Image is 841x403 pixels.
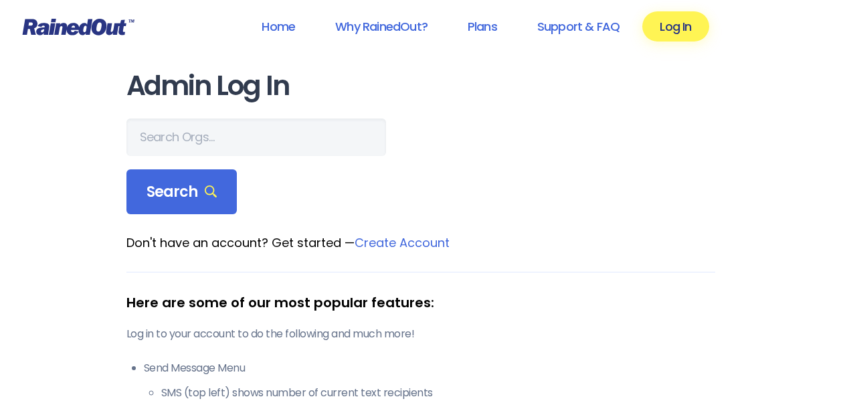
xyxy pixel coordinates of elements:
[126,326,715,342] p: Log in to your account to do the following and much more!
[318,11,445,42] a: Why RainedOut?
[642,11,709,42] a: Log In
[520,11,637,42] a: Support & FAQ
[126,293,715,313] div: Here are some of our most popular features:
[126,71,715,101] h1: Admin Log In
[147,183,217,201] span: Search
[126,169,238,215] div: Search
[355,234,450,251] a: Create Account
[450,11,515,42] a: Plans
[161,385,715,401] li: SMS (top left) shows number of current text recipients
[244,11,312,42] a: Home
[126,118,386,156] input: Search Orgs…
